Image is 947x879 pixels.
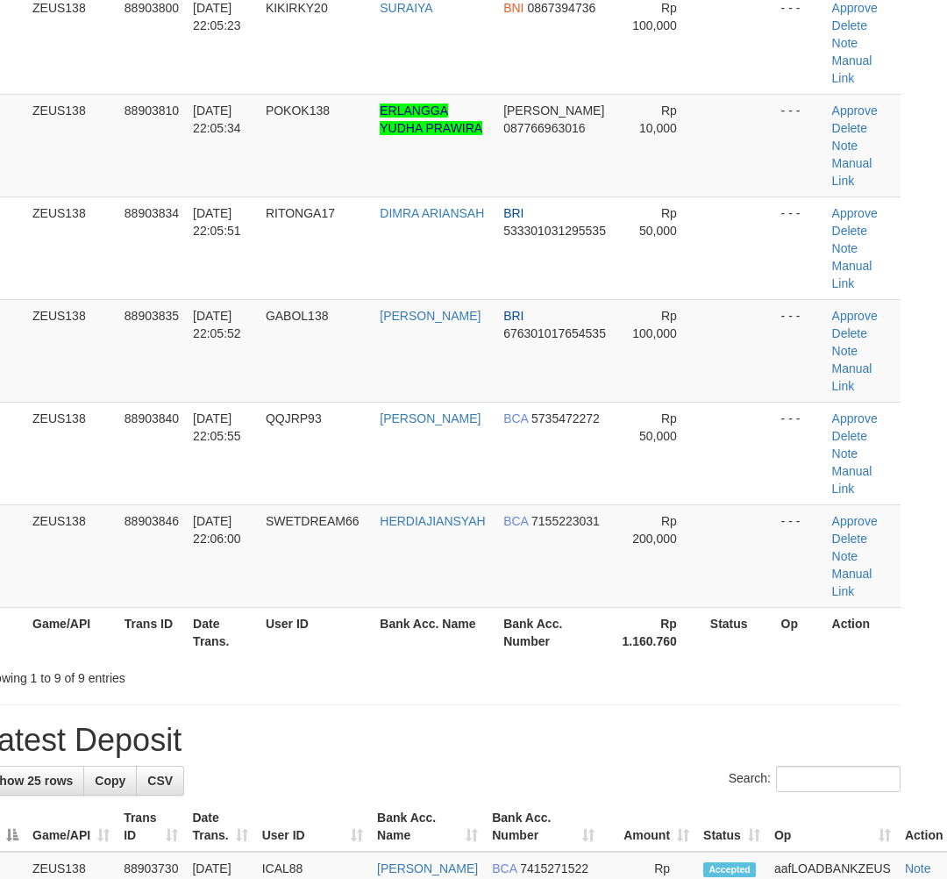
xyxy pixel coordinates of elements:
[25,504,117,607] td: ZEUS138
[503,206,523,220] span: BRI
[774,504,825,607] td: - - -
[25,402,117,504] td: ZEUS138
[774,299,825,402] td: - - -
[125,411,179,425] span: 88903840
[380,1,432,15] a: SURAIYA
[832,259,872,290] a: Manual Link
[373,607,496,657] th: Bank Acc. Name
[832,309,878,323] a: Approve
[125,514,179,528] span: 88903846
[377,861,478,875] a: [PERSON_NAME]
[266,309,329,323] span: GABOL138
[774,94,825,197] td: - - -
[520,861,588,875] span: Copy 7415271522 to clipboard
[632,1,677,32] span: Rp 100,000
[380,206,484,220] a: DIMRA ARIANSAH
[832,206,878,220] a: Approve
[503,514,528,528] span: BCA
[832,447,858,461] a: Note
[125,309,179,323] span: 88903835
[832,361,872,393] a: Manual Link
[825,607,901,657] th: Action
[193,206,241,238] span: [DATE] 22:05:51
[266,206,335,220] span: RITONGA17
[117,607,186,657] th: Trans ID
[832,429,867,443] a: Delete
[613,607,702,657] th: Rp 1.160.760
[147,774,173,788] span: CSV
[639,206,677,238] span: Rp 50,000
[503,411,528,425] span: BCA
[703,862,756,877] span: Accepted
[503,104,604,118] span: [PERSON_NAME]
[531,514,600,528] span: Copy 7155223031 to clipboard
[125,206,179,220] span: 88903834
[25,802,117,852] th: Game/API: activate to sort column ascending
[503,121,585,135] span: Copy 087766963016 to clipboard
[259,607,373,657] th: User ID
[117,802,185,852] th: Trans ID: activate to sort column ascending
[370,802,485,852] th: Bank Acc. Name: activate to sort column ascending
[193,1,241,32] span: [DATE] 22:05:23
[503,326,606,340] span: Copy 676301017654535 to clipboard
[25,607,117,657] th: Game/API
[380,411,481,425] a: [PERSON_NAME]
[832,464,872,496] a: Manual Link
[380,514,485,528] a: HERDIAJIANSYAH
[832,121,867,135] a: Delete
[485,802,602,852] th: Bank Acc. Number: activate to sort column ascending
[832,104,878,118] a: Approve
[527,1,595,15] span: Copy 0867394736 to clipboard
[832,156,872,188] a: Manual Link
[193,104,241,135] span: [DATE] 22:05:34
[531,411,600,425] span: Copy 5735472272 to clipboard
[602,802,696,852] th: Amount: activate to sort column ascending
[774,402,825,504] td: - - -
[832,411,878,425] a: Approve
[136,766,184,796] a: CSV
[632,309,677,340] span: Rp 100,000
[503,1,523,15] span: BNI
[266,514,360,528] span: SWETDREAM66
[832,18,867,32] a: Delete
[255,802,370,852] th: User ID: activate to sort column ascending
[832,549,858,563] a: Note
[125,104,179,118] span: 88903810
[380,104,482,135] a: ERLANGGA YUDHA PRAWIRA
[776,766,901,792] input: Search:
[832,139,858,153] a: Note
[632,514,677,546] span: Rp 200,000
[503,224,606,238] span: Copy 533301031295535 to clipboard
[266,1,328,15] span: KIKIRKY20
[496,607,613,657] th: Bank Acc. Number
[380,309,481,323] a: [PERSON_NAME]
[193,514,241,546] span: [DATE] 22:06:00
[193,309,241,340] span: [DATE] 22:05:52
[186,607,259,657] th: Date Trans.
[832,567,872,598] a: Manual Link
[774,607,825,657] th: Op
[832,326,867,340] a: Delete
[639,411,677,443] span: Rp 50,000
[83,766,137,796] a: Copy
[25,299,117,402] td: ZEUS138
[25,197,117,299] td: ZEUS138
[774,197,825,299] td: - - -
[832,532,867,546] a: Delete
[729,766,901,792] label: Search:
[832,54,872,85] a: Manual Link
[639,104,677,135] span: Rp 10,000
[832,36,858,50] a: Note
[767,802,898,852] th: Op: activate to sort column ascending
[492,861,516,875] span: BCA
[125,1,179,15] span: 88903800
[832,514,878,528] a: Approve
[25,94,117,197] td: ZEUS138
[266,104,330,118] span: POKOK138
[266,411,322,425] span: QQJRP93
[193,411,241,443] span: [DATE] 22:05:55
[832,241,858,255] a: Note
[905,861,931,875] a: Note
[95,774,125,788] span: Copy
[832,344,858,358] a: Note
